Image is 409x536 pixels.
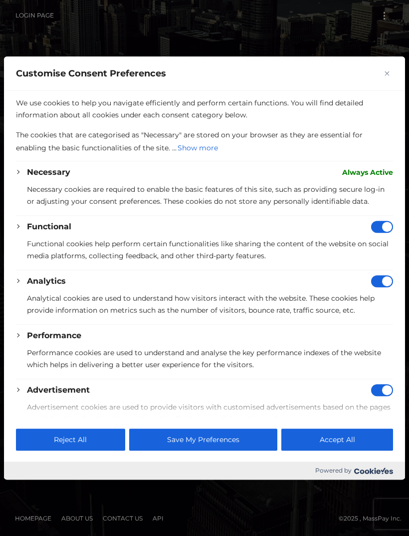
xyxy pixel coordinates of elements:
button: Close [381,67,393,79]
span: Customise Consent Preferences [16,67,166,79]
p: Analytical cookies are used to understand how visitors interact with the website. These cookies h... [27,292,393,316]
button: Save My Preferences [129,429,278,451]
div: Customise Consent Preferences [4,56,405,480]
p: Necessary cookies are required to enable the basic features of this site, such as providing secur... [27,183,393,207]
img: Close [385,71,390,76]
input: Disable Advertisement [371,384,393,396]
button: Necessary [27,166,70,178]
div: Powered by [4,462,405,480]
button: Functional [27,221,71,233]
span: Always Active [342,166,393,178]
img: Cookieyes logo [354,468,393,474]
p: The cookies that are categorised as "Necessary" are stored on your browser as they are essential ... [16,129,393,155]
input: Disable Analytics [371,275,393,287]
p: We use cookies to help you navigate efficiently and perform certain functions. You will find deta... [16,97,393,121]
button: Reject All [16,429,125,451]
button: Analytics [27,275,66,287]
p: Performance cookies are used to understand and analyse the key performance indexes of the website... [27,347,393,371]
button: Performance [27,330,81,342]
button: Advertisement [27,384,90,396]
input: Disable Functional [371,221,393,233]
p: Functional cookies help perform certain functionalities like sharing the content of the website o... [27,238,393,262]
button: Show more [177,141,219,155]
button: Accept All [281,429,393,451]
